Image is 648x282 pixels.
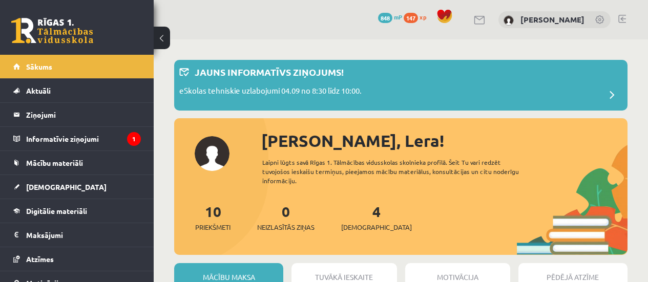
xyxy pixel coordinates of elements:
p: Jauns informatīvs ziņojums! [195,65,344,79]
a: 4[DEMOGRAPHIC_DATA] [341,202,412,232]
a: 848 mP [378,13,402,21]
a: Aktuāli [13,79,141,102]
span: [DEMOGRAPHIC_DATA] [341,222,412,232]
a: Rīgas 1. Tālmācības vidusskola [11,18,93,44]
a: Ziņojumi [13,103,141,126]
a: 147 xp [404,13,431,21]
span: Mācību materiāli [26,158,83,167]
a: Informatīvie ziņojumi1 [13,127,141,150]
span: Aktuāli [26,86,51,95]
i: 1 [127,132,141,146]
a: 10Priekšmeti [195,202,231,232]
a: Digitālie materiāli [13,199,141,223]
span: Atzīmes [26,254,54,264]
span: Neizlasītās ziņas [257,222,315,232]
span: xp [420,13,426,21]
a: Jauns informatīvs ziņojums! eSkolas tehniskie uzlabojumi 04.09 no 8:30 līdz 10:00. [179,65,622,105]
legend: Ziņojumi [26,103,141,126]
span: mP [394,13,402,21]
span: 147 [404,13,418,23]
span: [DEMOGRAPHIC_DATA] [26,182,107,191]
a: 0Neizlasītās ziņas [257,202,315,232]
span: 848 [378,13,392,23]
span: Sākums [26,62,52,71]
a: Atzīmes [13,247,141,271]
img: Lera Panteviča [504,15,514,26]
span: Digitālie materiāli [26,206,87,215]
div: Laipni lūgts savā Rīgas 1. Tālmācības vidusskolas skolnieka profilā. Šeit Tu vari redzēt tuvojošo... [262,158,534,185]
a: Sākums [13,55,141,78]
legend: Maksājumi [26,223,141,247]
span: Priekšmeti [195,222,231,232]
p: eSkolas tehniskie uzlabojumi 04.09 no 8:30 līdz 10:00. [179,85,362,99]
a: [PERSON_NAME] [520,14,584,25]
a: Maksājumi [13,223,141,247]
a: Mācību materiāli [13,151,141,175]
div: [PERSON_NAME], Lera! [261,128,628,153]
legend: Informatīvie ziņojumi [26,127,141,150]
a: [DEMOGRAPHIC_DATA] [13,175,141,199]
